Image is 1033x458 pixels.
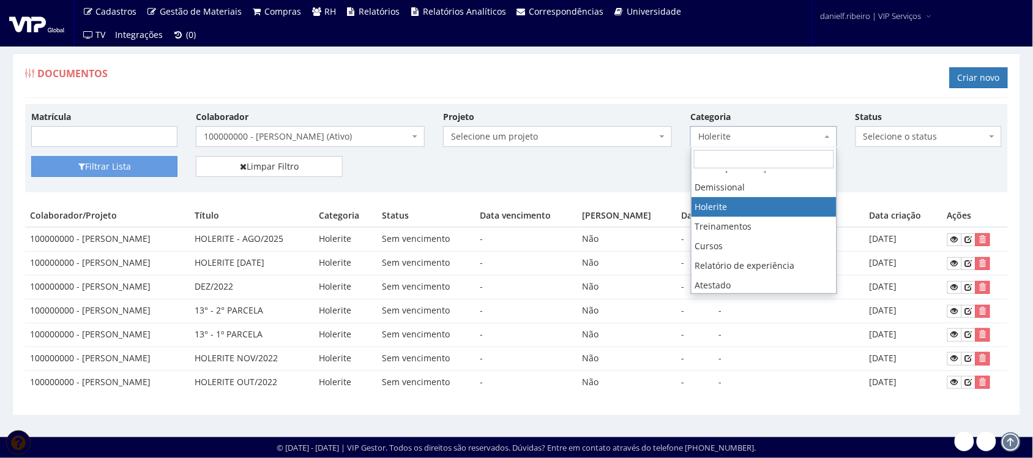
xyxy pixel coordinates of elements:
th: Colaborador/Projeto [25,205,190,227]
td: Holerite [314,252,377,276]
span: danielf.ribeiro | VIP Serviços [821,10,922,22]
button: Filtrar Lista [31,156,177,177]
td: - [475,370,577,394]
td: Sem vencimento [377,370,475,394]
li: Cursos [692,236,837,256]
span: TV [96,29,106,40]
td: Não [577,299,677,323]
th: Ações [942,205,1008,227]
td: - [677,252,714,276]
td: - [677,276,714,299]
td: Holerite [314,347,377,370]
label: Categoria [690,111,731,123]
td: - [677,323,714,347]
label: Status [856,111,882,123]
td: - [475,347,577,370]
td: 100000000 - [PERSON_NAME] [25,252,190,276]
td: - [677,370,714,394]
td: [DATE] [864,347,942,370]
td: - [677,347,714,370]
td: Holerite [314,323,377,347]
span: 100000000 - BRUNO ALVES AFONSO (Ativo) [204,130,409,143]
td: 100000000 - [PERSON_NAME] [25,299,190,323]
li: Relatório de experiência [692,256,837,276]
span: Relatórios [359,6,400,17]
span: Compras [265,6,302,17]
span: Holerite [690,126,837,147]
td: HOLERITE NOV/2022 [190,347,314,370]
td: Holerite [314,299,377,323]
td: - [714,347,864,370]
td: [DATE] [864,370,942,394]
td: - [475,252,577,276]
span: (0) [186,29,196,40]
span: Integrações [116,29,163,40]
td: HOLERITE - AGO/2025 [190,227,314,251]
td: - [475,276,577,299]
a: (0) [168,23,201,47]
td: Não [577,276,677,299]
td: - [714,323,864,347]
td: 100000000 - [PERSON_NAME] [25,276,190,299]
span: Selecione o status [863,130,986,143]
td: Sem vencimento [377,323,475,347]
td: Não [577,323,677,347]
td: Holerite [314,227,377,251]
td: Não [577,227,677,251]
td: - [475,299,577,323]
a: Criar novo [950,67,1008,88]
td: [DATE] [864,227,942,251]
td: Não [577,347,677,370]
span: Relatórios Analíticos [423,6,506,17]
td: 100000000 - [PERSON_NAME] [25,370,190,394]
th: [PERSON_NAME] [577,205,677,227]
span: Gestão de Materiais [160,6,242,17]
label: Projeto [443,111,474,123]
td: HOLERITE OUT/2022 [190,370,314,394]
th: Título [190,205,314,227]
li: Treinamentos [692,217,837,236]
th: Data [677,205,714,227]
td: - [714,299,864,323]
td: - [714,370,864,394]
th: Data vencimento [475,205,577,227]
label: Colaborador [196,111,248,123]
td: Sem vencimento [377,347,475,370]
li: Holerite [692,197,837,217]
li: Atestado [692,276,837,295]
td: - [677,299,714,323]
span: Selecione o status [856,126,1002,147]
td: 100000000 - [PERSON_NAME] [25,227,190,251]
td: Sem vencimento [377,299,475,323]
td: [DATE] [864,276,942,299]
td: 13° - 1º PARCELA [190,323,314,347]
span: 100000000 - BRUNO ALVES AFONSO (Ativo) [196,126,425,147]
span: Cadastros [96,6,137,17]
td: [DATE] [864,323,942,347]
label: Matrícula [31,111,71,123]
td: Holerite [314,276,377,299]
span: Selecione um projeto [443,126,672,147]
td: Sem vencimento [377,227,475,251]
div: © [DATE] - [DATE] | VIP Gestor. Todos os direitos são reservados. Dúvidas? Entre em contato atrav... [277,442,756,454]
li: Demissional [692,178,837,197]
a: Limpar Filtro [196,156,342,177]
td: 13° - 2° PARCELA [190,299,314,323]
td: Sem vencimento [377,252,475,276]
td: Sem vencimento [377,276,475,299]
th: Status [377,205,475,227]
td: 100000000 - [PERSON_NAME] [25,347,190,370]
td: Holerite [314,370,377,394]
th: Categoria [314,205,377,227]
td: Não [577,370,677,394]
span: Correspondências [529,6,604,17]
span: Selecione um projeto [451,130,657,143]
td: [DATE] [864,299,942,323]
span: RH [324,6,336,17]
td: [DATE] [864,252,942,276]
td: - [677,227,714,251]
span: Documentos [37,67,108,80]
td: 100000000 - [PERSON_NAME] [25,323,190,347]
img: logo [9,14,64,32]
a: Integrações [111,23,168,47]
